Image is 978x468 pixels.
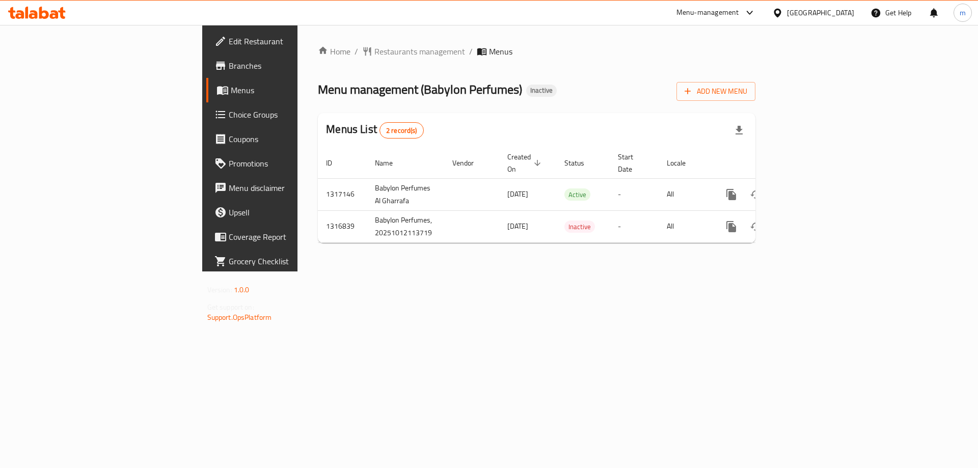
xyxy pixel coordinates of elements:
td: All [659,210,711,242]
th: Actions [711,148,825,179]
td: All [659,178,711,210]
span: Inactive [526,86,557,95]
table: enhanced table [318,148,825,243]
span: Coverage Report [229,231,358,243]
a: Promotions [206,151,366,176]
span: Coupons [229,133,358,145]
span: Grocery Checklist [229,255,358,267]
span: 2 record(s) [380,126,423,135]
nav: breadcrumb [318,45,755,58]
span: Branches [229,60,358,72]
span: Locale [667,157,699,169]
span: 1.0.0 [234,283,250,296]
span: Created On [507,151,544,175]
button: Change Status [744,214,768,239]
a: Coupons [206,127,366,151]
td: - [610,178,659,210]
span: Version: [207,283,232,296]
span: Edit Restaurant [229,35,358,47]
span: Menus [231,84,358,96]
span: Inactive [564,221,595,233]
span: Get support on: [207,300,254,314]
a: Restaurants management [362,45,465,58]
td: Babylon Perfumes Al Gharrafa [367,178,444,210]
span: Add New Menu [685,85,747,98]
span: Status [564,157,597,169]
div: Export file [727,118,751,143]
a: Coverage Report [206,225,366,249]
h2: Menus List [326,122,423,139]
div: Inactive [526,85,557,97]
a: Support.OpsPlatform [207,311,272,324]
span: Menus [489,45,512,58]
button: Add New Menu [676,82,755,101]
a: Menu disclaimer [206,176,366,200]
a: Branches [206,53,366,78]
span: Name [375,157,406,169]
a: Grocery Checklist [206,249,366,273]
span: Menu disclaimer [229,182,358,194]
span: [DATE] [507,187,528,201]
span: Choice Groups [229,108,358,121]
button: Change Status [744,182,768,207]
a: Edit Restaurant [206,29,366,53]
div: Inactive [564,221,595,233]
span: Vendor [452,157,487,169]
span: m [960,7,966,18]
span: ID [326,157,345,169]
span: Upsell [229,206,358,218]
div: Total records count [379,122,424,139]
button: more [719,182,744,207]
span: Restaurants management [374,45,465,58]
button: more [719,214,744,239]
div: Menu-management [676,7,739,19]
td: - [610,210,659,242]
span: Promotions [229,157,358,170]
a: Upsell [206,200,366,225]
td: Babylon Perfumes, 20251012113719 [367,210,444,242]
div: Active [564,188,590,201]
span: [DATE] [507,219,528,233]
span: Active [564,189,590,201]
span: Menu management ( Babylon Perfumes ) [318,78,522,101]
div: [GEOGRAPHIC_DATA] [787,7,854,18]
a: Choice Groups [206,102,366,127]
span: Start Date [618,151,646,175]
a: Menus [206,78,366,102]
li: / [469,45,473,58]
